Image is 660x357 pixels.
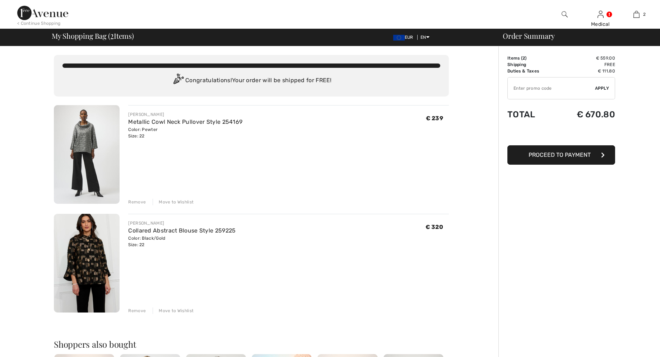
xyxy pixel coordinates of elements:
[598,10,604,19] img: My Info
[562,10,568,19] img: search the website
[529,151,591,158] span: Proceed to Payment
[507,145,615,165] button: Proceed to Payment
[128,126,242,139] div: Color: Pewter Size: 22
[153,307,194,314] div: Move to Wishlist
[522,56,525,61] span: 2
[598,11,604,18] a: Sign In
[583,20,618,28] div: Medical
[54,214,120,313] img: Collared Abstract Blouse Style 259225
[393,35,416,40] span: EUR
[426,115,443,122] span: € 239
[110,30,114,40] span: 2
[17,20,61,27] div: < Continue Shopping
[128,199,146,205] div: Remove
[393,35,405,41] img: Euro
[507,68,556,74] td: Duties & Taxes
[128,118,242,125] a: Metallic Cowl Neck Pullover Style 254169
[556,55,615,61] td: € 559.00
[507,127,615,143] iframe: PayPal
[556,68,615,74] td: € 111.80
[507,102,556,127] td: Total
[556,102,615,127] td: € 670.80
[153,199,194,205] div: Move to Wishlist
[633,10,640,19] img: My Bag
[128,235,236,248] div: Color: Black/Gold Size: 22
[54,105,120,204] img: Metallic Cowl Neck Pullover Style 254169
[17,6,68,20] img: 1ère Avenue
[508,77,595,99] input: Promo code
[128,227,236,234] a: Collared Abstract Blouse Style 259225
[619,10,654,19] a: 2
[62,74,440,88] div: Congratulations! Your order will be shipped for FREE!
[595,85,609,91] span: Apply
[54,340,449,348] h2: Shoppers also bought
[128,220,236,226] div: [PERSON_NAME]
[494,32,656,39] div: Order Summary
[426,224,443,230] span: € 320
[128,307,146,314] div: Remove
[128,111,242,118] div: [PERSON_NAME]
[556,61,615,68] td: Free
[420,35,429,40] span: EN
[643,11,646,18] span: 2
[507,61,556,68] td: Shipping
[171,74,185,88] img: Congratulation2.svg
[52,32,134,39] span: My Shopping Bag ( Items)
[507,55,556,61] td: Items ( )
